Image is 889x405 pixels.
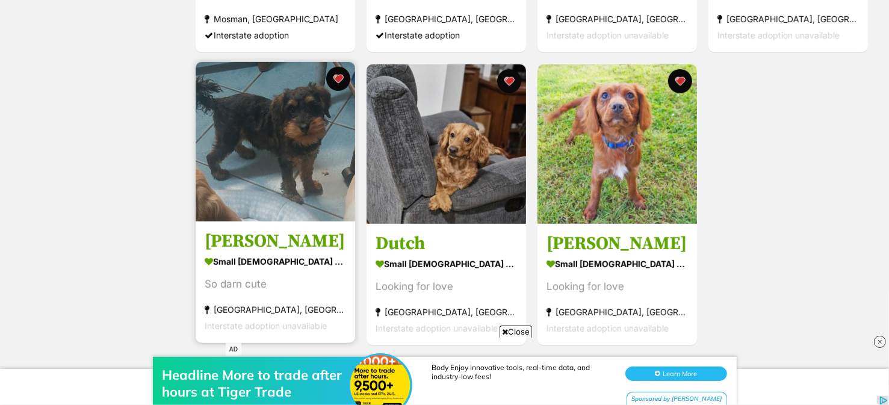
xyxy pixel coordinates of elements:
div: So darn cute [205,276,346,292]
div: [GEOGRAPHIC_DATA], [GEOGRAPHIC_DATA] [547,304,688,320]
img: close_rtb.svg [874,336,886,348]
img: Walter [196,62,355,221]
h3: Dutch [376,232,517,255]
a: Dutch small [DEMOGRAPHIC_DATA] Dog Looking for love [GEOGRAPHIC_DATA], [GEOGRAPHIC_DATA] Intersta... [367,223,526,345]
button: Learn More [625,34,727,48]
span: Interstate adoption unavailable [376,323,498,333]
div: [GEOGRAPHIC_DATA], [GEOGRAPHIC_DATA] [547,11,688,28]
img: Hugo [537,64,697,224]
div: Interstate adoption [376,28,517,44]
div: Looking for love [376,279,517,295]
div: small [DEMOGRAPHIC_DATA] Dog [547,255,688,273]
a: [PERSON_NAME] small [DEMOGRAPHIC_DATA] Dog Looking for love [GEOGRAPHIC_DATA], [GEOGRAPHIC_DATA] ... [537,223,697,345]
img: Dutch [367,64,526,224]
div: [GEOGRAPHIC_DATA], [GEOGRAPHIC_DATA] [205,301,346,318]
div: Sponsored by [PERSON_NAME] [627,59,727,74]
span: Interstate adoption unavailable [717,31,840,41]
button: favourite [497,69,521,93]
h3: [PERSON_NAME] [205,230,346,253]
div: Looking for love [547,279,688,295]
div: small [DEMOGRAPHIC_DATA] Dog [376,255,517,273]
div: Headline More to trade after hours at Tiger Trade [163,34,355,67]
div: [GEOGRAPHIC_DATA], [GEOGRAPHIC_DATA] [376,304,517,320]
div: [GEOGRAPHIC_DATA], [GEOGRAPHIC_DATA] [717,11,859,28]
div: small [DEMOGRAPHIC_DATA] Dog [205,253,346,270]
a: [PERSON_NAME] small [DEMOGRAPHIC_DATA] Dog So darn cute [GEOGRAPHIC_DATA], [GEOGRAPHIC_DATA] Inte... [196,221,355,343]
button: favourite [668,69,692,93]
span: Interstate adoption unavailable [547,31,669,41]
h3: [PERSON_NAME] [547,232,688,255]
div: [GEOGRAPHIC_DATA], [GEOGRAPHIC_DATA] [376,11,517,28]
img: Headline More to trade after hours at Tiger Trade [350,22,410,82]
div: Body Enjoy innovative tools, real-time data, and industry-low fees! [432,30,613,48]
div: Mosman, [GEOGRAPHIC_DATA] [205,11,346,28]
span: Interstate adoption unavailable [547,323,669,333]
button: favourite [326,67,350,91]
span: Interstate adoption unavailable [205,321,327,331]
span: Close [500,326,532,338]
div: Interstate adoption [205,28,346,44]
